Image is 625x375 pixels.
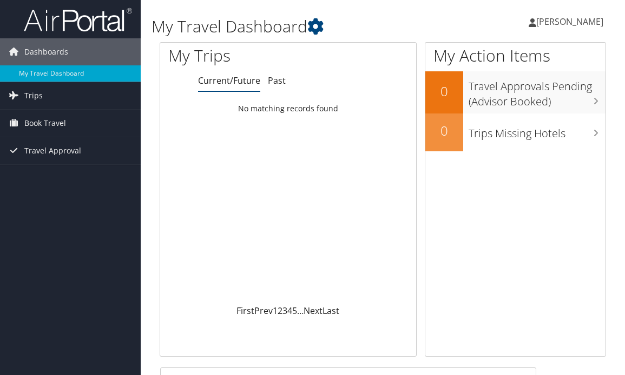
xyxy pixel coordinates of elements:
h2: 0 [425,122,463,140]
h2: 0 [425,82,463,101]
img: airportal-logo.png [24,7,132,32]
span: Travel Approval [24,137,81,164]
a: Past [268,75,286,86]
a: [PERSON_NAME] [529,5,614,38]
a: Current/Future [198,75,260,86]
span: [PERSON_NAME] [536,16,603,28]
h1: My Travel Dashboard [152,15,460,38]
td: No matching records found [160,99,416,118]
a: 0Travel Approvals Pending (Advisor Booked) [425,71,606,113]
span: … [297,305,304,317]
a: Last [323,305,339,317]
a: 5 [292,305,297,317]
span: Trips [24,82,43,109]
h1: My Action Items [425,44,606,67]
a: Next [304,305,323,317]
a: 3 [282,305,287,317]
a: 0Trips Missing Hotels [425,113,606,151]
a: 2 [278,305,282,317]
span: Book Travel [24,110,66,137]
a: Prev [254,305,273,317]
h3: Trips Missing Hotels [469,120,606,141]
a: 1 [273,305,278,317]
a: 4 [287,305,292,317]
h1: My Trips [168,44,301,67]
h3: Travel Approvals Pending (Advisor Booked) [469,73,606,109]
a: First [236,305,254,317]
span: Dashboards [24,38,68,65]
